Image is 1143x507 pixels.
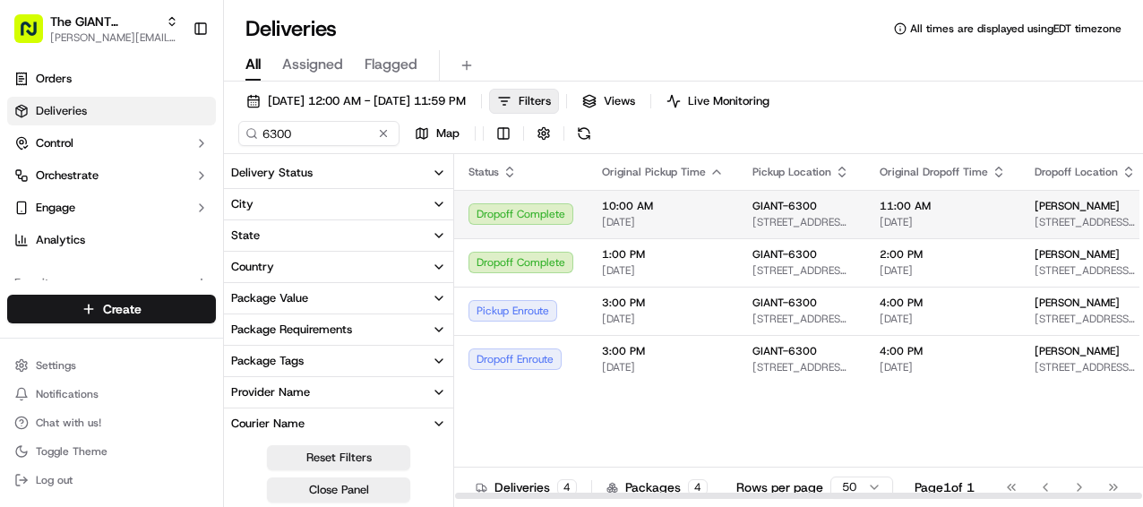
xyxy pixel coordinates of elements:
[752,165,831,179] span: Pickup Location
[245,14,337,43] h1: Deliveries
[61,189,227,203] div: We're available if you need us!
[231,165,313,181] div: Delivery Status
[1035,344,1120,358] span: [PERSON_NAME]
[169,260,288,278] span: API Documentation
[602,199,724,213] span: 10:00 AM
[752,312,851,326] span: [STREET_ADDRESS][PERSON_NAME]
[178,304,217,317] span: Pylon
[602,312,724,326] span: [DATE]
[7,64,216,93] a: Orders
[1035,165,1118,179] span: Dropoff Location
[557,479,577,495] div: 4
[880,296,1006,310] span: 4:00 PM
[231,322,352,338] div: Package Requirements
[365,54,417,75] span: Flagged
[36,200,75,216] span: Engage
[36,387,99,401] span: Notifications
[50,13,159,30] button: The GIANT Company
[61,171,294,189] div: Start new chat
[880,215,1006,229] span: [DATE]
[224,189,453,219] button: City
[7,439,216,464] button: Toggle Theme
[36,358,76,373] span: Settings
[224,283,453,314] button: Package Value
[602,215,724,229] span: [DATE]
[224,408,453,439] button: Courier Name
[18,72,326,100] p: Welcome 👋
[224,158,453,188] button: Delivery Status
[7,193,216,222] button: Engage
[36,103,87,119] span: Deliveries
[604,93,635,109] span: Views
[267,477,410,503] button: Close Panel
[7,468,216,493] button: Log out
[7,410,216,435] button: Chat with us!
[688,93,769,109] span: Live Monitoring
[231,259,274,275] div: Country
[602,263,724,278] span: [DATE]
[1035,215,1136,229] span: [STREET_ADDRESS][PERSON_NAME]
[268,93,466,109] span: [DATE] 12:00 AM - [DATE] 11:59 PM
[36,260,137,278] span: Knowledge Base
[752,360,851,374] span: [STREET_ADDRESS][PERSON_NAME]
[47,116,322,134] input: Got a question? Start typing here...
[910,21,1122,36] span: All times are displayed using EDT timezone
[36,416,101,430] span: Chat with us!
[752,263,851,278] span: [STREET_ADDRESS][PERSON_NAME]
[36,232,85,248] span: Analytics
[36,444,107,459] span: Toggle Theme
[18,171,50,203] img: 1736555255976-a54dd68f-1ca7-489b-9aae-adbdc363a1c4
[224,252,453,282] button: Country
[489,89,559,114] button: Filters
[915,478,975,496] div: Page 1 of 1
[11,253,144,285] a: 📗Knowledge Base
[658,89,778,114] button: Live Monitoring
[7,353,216,378] button: Settings
[468,165,499,179] span: Status
[7,295,216,323] button: Create
[602,247,724,262] span: 1:00 PM
[1035,199,1120,213] span: [PERSON_NAME]
[1035,312,1136,326] span: [STREET_ADDRESS][PERSON_NAME][PERSON_NAME]
[144,253,295,285] a: 💻API Documentation
[7,7,185,50] button: The GIANT Company[PERSON_NAME][EMAIL_ADDRESS][PERSON_NAME][DOMAIN_NAME]
[7,161,216,190] button: Orchestrate
[224,377,453,408] button: Provider Name
[752,199,817,213] span: GIANT-6300
[752,247,817,262] span: GIANT-6300
[602,296,724,310] span: 3:00 PM
[602,344,724,358] span: 3:00 PM
[36,71,72,87] span: Orders
[1035,296,1120,310] span: [PERSON_NAME]
[436,125,460,142] span: Map
[1035,360,1136,374] span: [STREET_ADDRESS][PERSON_NAME]
[224,314,453,345] button: Package Requirements
[407,121,468,146] button: Map
[1035,263,1136,278] span: [STREET_ADDRESS][PERSON_NAME][PERSON_NAME]
[231,290,308,306] div: Package Value
[231,228,260,244] div: State
[231,196,254,212] div: City
[231,384,310,400] div: Provider Name
[50,30,178,45] button: [PERSON_NAME][EMAIL_ADDRESS][PERSON_NAME][DOMAIN_NAME]
[880,247,1006,262] span: 2:00 PM
[880,344,1006,358] span: 4:00 PM
[36,168,99,184] span: Orchestrate
[688,479,708,495] div: 4
[880,263,1006,278] span: [DATE]
[519,93,551,109] span: Filters
[151,262,166,276] div: 💻
[7,129,216,158] button: Control
[1035,247,1120,262] span: [PERSON_NAME]
[18,262,32,276] div: 📗
[245,54,261,75] span: All
[602,360,724,374] span: [DATE]
[305,176,326,198] button: Start new chat
[880,360,1006,374] span: [DATE]
[36,135,73,151] span: Control
[238,121,400,146] input: Type to search
[606,478,708,496] div: Packages
[7,226,216,254] a: Analytics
